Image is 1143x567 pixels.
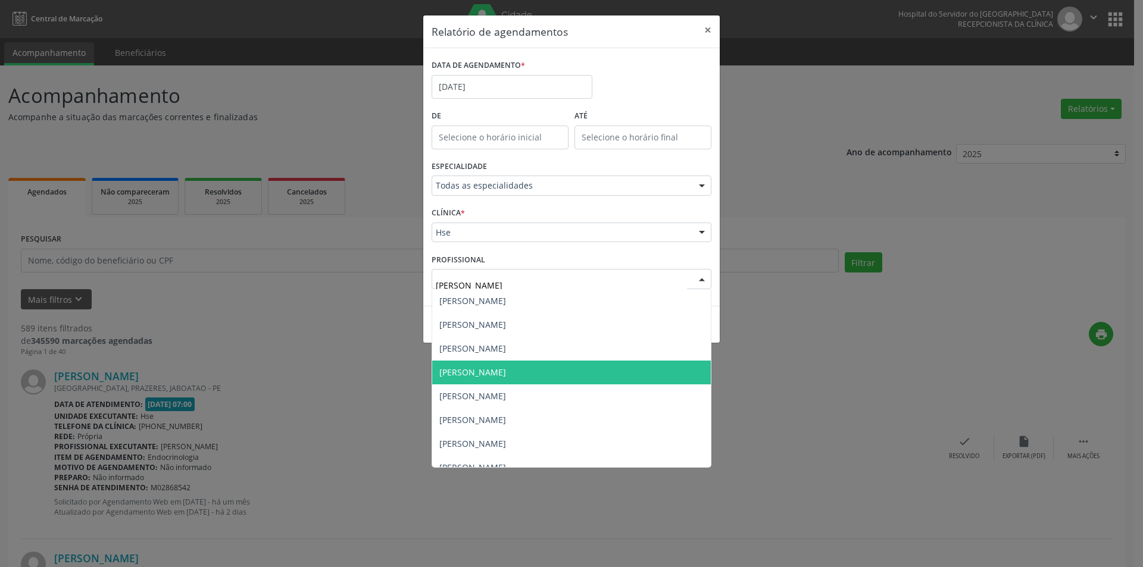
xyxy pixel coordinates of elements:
[439,414,506,425] span: [PERSON_NAME]
[439,366,506,378] span: [PERSON_NAME]
[574,126,711,149] input: Selecione o horário final
[432,250,485,269] label: PROFISSIONAL
[436,180,687,192] span: Todas as especialidades
[432,126,569,149] input: Selecione o horário inicial
[439,319,506,330] span: [PERSON_NAME]
[432,24,568,39] h5: Relatório de agendamentos
[432,75,592,99] input: Selecione uma data ou intervalo
[439,295,506,306] span: [PERSON_NAME]
[432,57,525,75] label: DATA DE AGENDAMENTO
[436,227,687,239] span: Hse
[696,15,720,45] button: Close
[432,107,569,126] label: De
[439,438,506,449] span: [PERSON_NAME]
[439,343,506,354] span: [PERSON_NAME]
[436,273,687,297] input: Selecione um profissional
[574,107,711,126] label: ATÉ
[432,158,487,176] label: ESPECIALIDADE
[439,462,506,473] span: [PERSON_NAME]
[432,204,465,223] label: CLÍNICA
[439,390,506,402] span: [PERSON_NAME]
